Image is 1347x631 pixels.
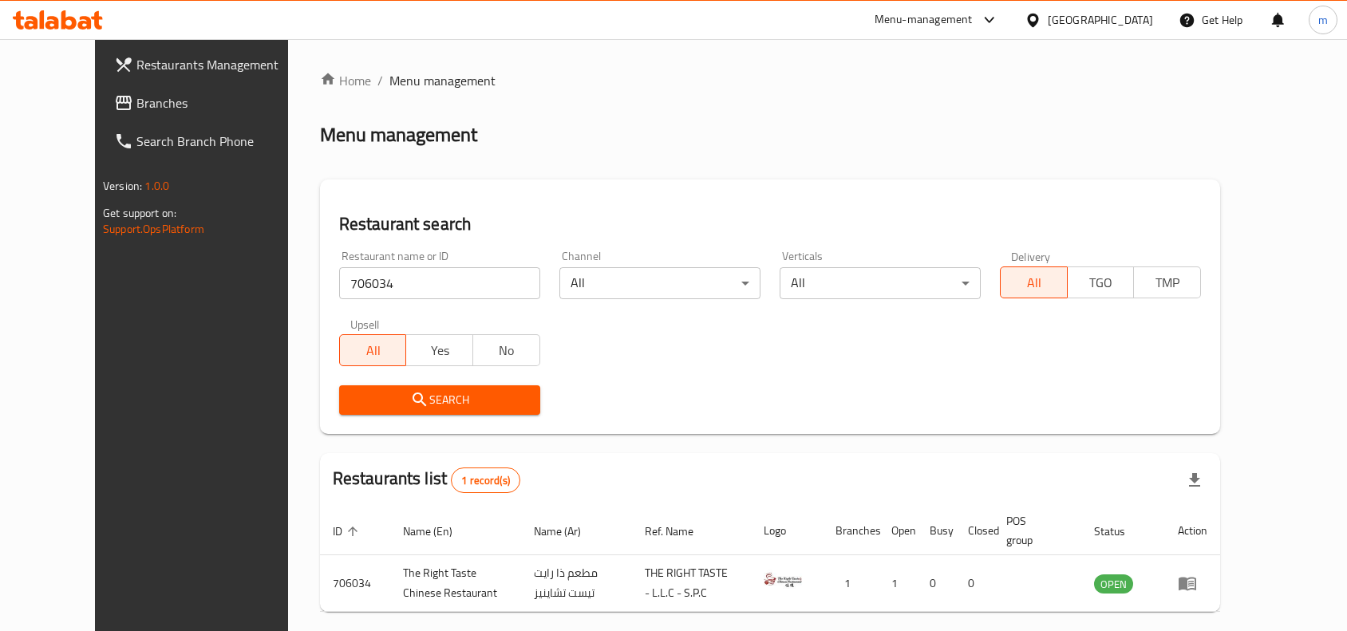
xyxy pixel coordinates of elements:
[339,267,540,299] input: Search for restaurant name or ID..
[955,507,993,555] th: Closed
[823,507,879,555] th: Branches
[101,122,320,160] a: Search Branch Phone
[339,385,540,415] button: Search
[751,507,823,555] th: Logo
[1048,11,1153,29] div: [GEOGRAPHIC_DATA]
[1007,271,1061,294] span: All
[780,267,981,299] div: All
[472,334,540,366] button: No
[1140,271,1195,294] span: TMP
[320,71,1220,90] nav: breadcrumb
[352,390,527,410] span: Search
[320,555,390,612] td: 706034
[1318,11,1328,29] span: m
[764,560,804,600] img: The Right Taste Chinese Restaurant
[144,175,169,196] span: 1.0.0
[1006,511,1062,550] span: POS group
[1165,507,1220,555] th: Action
[136,93,307,112] span: Branches
[559,267,760,299] div: All
[451,467,520,493] div: Total records count
[333,522,363,541] span: ID
[405,334,473,366] button: Yes
[403,522,473,541] span: Name (En)
[1178,574,1207,593] div: Menu
[917,555,955,612] td: 0
[103,203,176,223] span: Get support on:
[350,318,380,329] label: Upsell
[875,10,973,30] div: Menu-management
[917,507,955,555] th: Busy
[320,122,477,148] h2: Menu management
[346,339,401,362] span: All
[534,522,602,541] span: Name (Ar)
[955,555,993,612] td: 0
[632,555,751,612] td: THE RIGHT TASTE - L.L.C - S.P.C
[320,507,1220,612] table: enhanced table
[1067,266,1135,298] button: TGO
[452,473,519,488] span: 1 record(s)
[1133,266,1201,298] button: TMP
[333,467,520,493] h2: Restaurants list
[103,219,204,239] a: Support.OpsPlatform
[320,71,371,90] a: Home
[1175,461,1214,499] div: Export file
[101,45,320,84] a: Restaurants Management
[1094,574,1133,594] div: OPEN
[645,522,714,541] span: Ref. Name
[1074,271,1128,294] span: TGO
[339,212,1201,236] h2: Restaurant search
[1094,522,1146,541] span: Status
[377,71,383,90] li: /
[879,507,917,555] th: Open
[480,339,534,362] span: No
[1094,575,1133,594] span: OPEN
[136,132,307,151] span: Search Branch Phone
[823,555,879,612] td: 1
[101,84,320,122] a: Branches
[390,555,521,612] td: The Right Taste Chinese Restaurant
[103,175,142,196] span: Version:
[1000,266,1068,298] button: All
[413,339,467,362] span: Yes
[879,555,917,612] td: 1
[1011,250,1051,262] label: Delivery
[389,71,496,90] span: Menu management
[136,55,307,74] span: Restaurants Management
[521,555,632,612] td: مطعم ذا رايت تيست تشاينيز
[339,334,407,366] button: All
